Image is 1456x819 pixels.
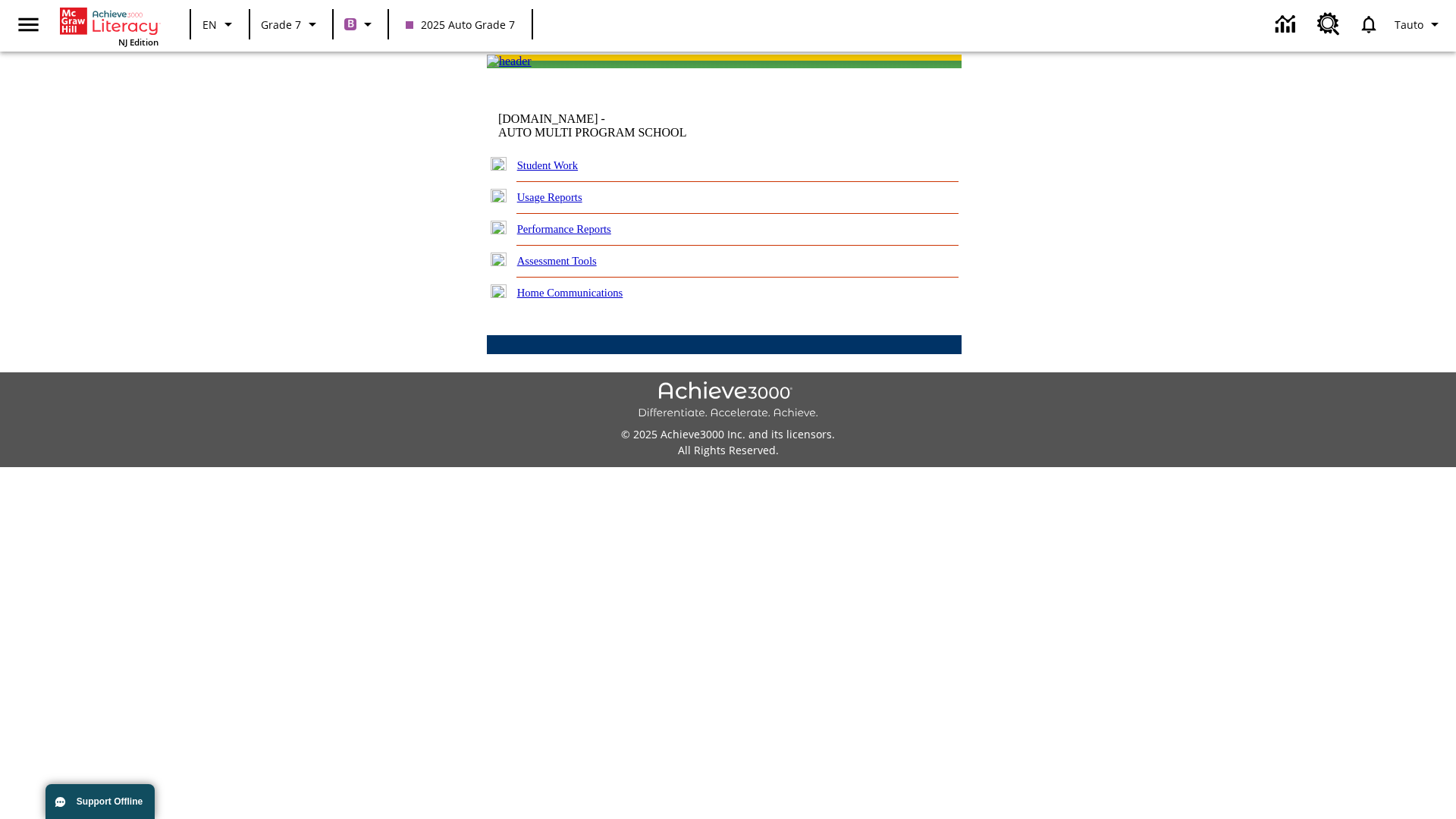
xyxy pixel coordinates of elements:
button: Grade: Grade 7, Select a grade [255,11,328,38]
button: Boost Class color is purple. Change class color [338,11,383,38]
div: Home [60,5,158,48]
a: Notifications [1349,5,1389,44]
span: EN [202,17,217,33]
img: plus.gif [491,157,507,171]
button: Open side menu [6,2,51,47]
span: B [347,14,354,33]
span: Grade 7 [261,17,301,33]
nobr: AUTO MULTI PROGRAM SCHOOL [498,126,686,139]
span: NJ Edition [118,36,158,48]
td: [DOMAIN_NAME] - [498,112,777,140]
img: Achieve3000 Differentiate Accelerate Achieve [638,381,818,420]
img: plus.gif [491,253,507,266]
img: header [487,55,532,68]
a: Home Communications [517,287,623,299]
span: Support Offline [77,796,143,807]
a: Data Center [1266,4,1308,45]
span: Tauto [1395,17,1423,33]
a: Performance Reports [517,223,611,235]
img: plus.gif [491,221,507,234]
a: Assessment Tools [517,255,597,267]
button: Profile/Settings [1389,11,1450,38]
button: Language: EN, Select a language [196,11,244,38]
span: 2025 Auto Grade 7 [406,17,515,33]
img: plus.gif [491,189,507,202]
img: plus.gif [491,284,507,298]
a: Student Work [517,159,578,171]
a: Resource Center, Will open in new tab [1308,4,1349,45]
a: Usage Reports [517,191,582,203]
button: Support Offline [45,784,155,819]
